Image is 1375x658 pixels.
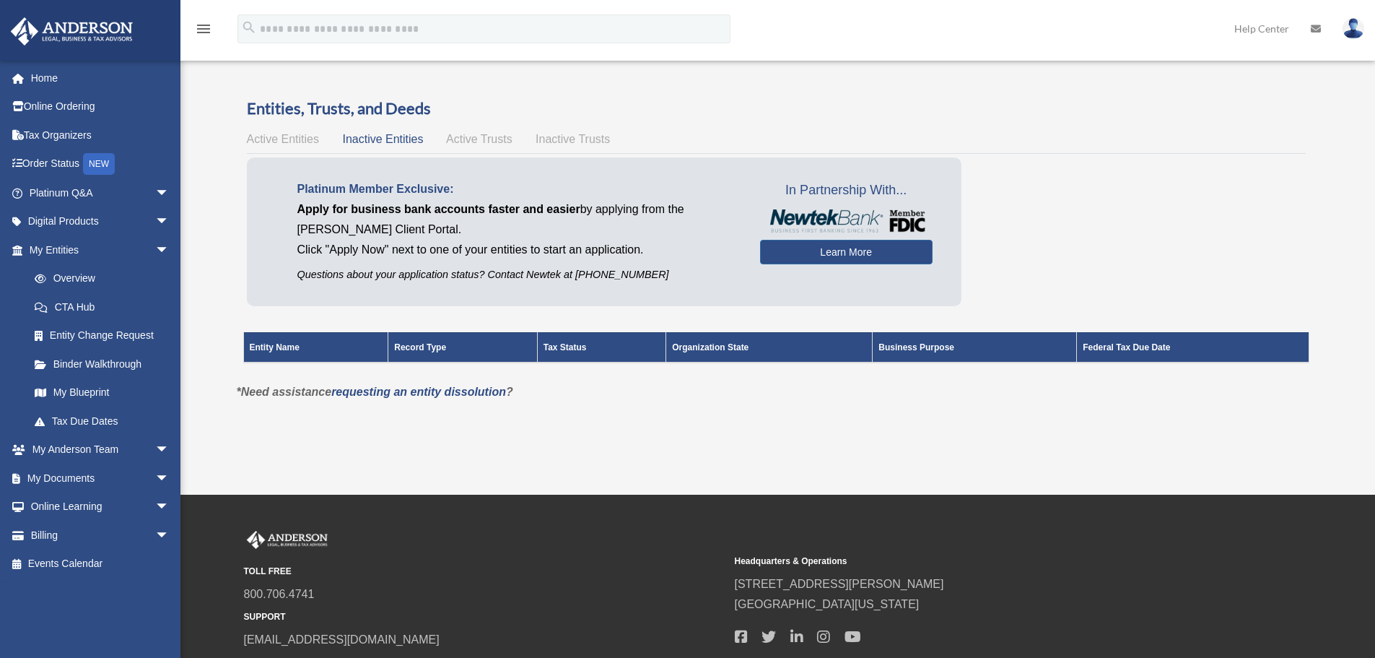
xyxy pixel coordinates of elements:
[10,150,191,179] a: Order StatusNEW
[10,493,191,521] a: Online Learningarrow_drop_down
[244,564,725,579] small: TOLL FREE
[83,153,115,175] div: NEW
[155,493,184,522] span: arrow_drop_down
[297,179,738,199] p: Platinum Member Exclusive:
[10,64,191,92] a: Home
[10,207,191,236] a: Digital Productsarrow_drop_down
[20,350,184,378] a: Binder Walkthrough
[155,178,184,208] span: arrow_drop_down
[195,20,212,38] i: menu
[247,133,319,145] span: Active Entities
[297,240,738,260] p: Click "Apply Now" next to one of your entities to start an application.
[10,178,191,207] a: Platinum Q&Aarrow_drop_down
[20,293,184,321] a: CTA Hub
[760,179,933,202] span: In Partnership With...
[10,550,191,579] a: Events Calendar
[10,235,184,264] a: My Entitiesarrow_drop_down
[767,209,925,233] img: NewtekBankLogoSM.png
[666,332,873,363] th: Organization State
[155,207,184,237] span: arrow_drop_down
[6,17,137,46] img: Anderson Advisors Platinum Portal
[735,598,920,610] a: [GEOGRAPHIC_DATA][US_STATE]
[297,199,738,240] p: by applying from the [PERSON_NAME] Client Portal.
[155,464,184,493] span: arrow_drop_down
[10,436,191,464] a: My Anderson Teamarrow_drop_down
[297,203,580,215] span: Apply for business bank accounts faster and easier
[155,521,184,550] span: arrow_drop_down
[388,332,537,363] th: Record Type
[247,98,1306,120] h3: Entities, Trusts, and Deeds
[20,321,184,350] a: Entity Change Request
[155,235,184,265] span: arrow_drop_down
[536,133,610,145] span: Inactive Trusts
[20,378,184,407] a: My Blueprint
[735,578,944,590] a: [STREET_ADDRESS][PERSON_NAME]
[446,133,512,145] span: Active Trusts
[342,133,423,145] span: Inactive Entities
[1077,332,1309,363] th: Federal Tax Due Date
[244,531,331,550] img: Anderson Advisors Platinum Portal
[243,332,388,363] th: Entity Name
[155,436,184,465] span: arrow_drop_down
[237,386,513,398] em: *Need assistance ?
[20,264,177,293] a: Overview
[241,20,257,35] i: search
[1343,18,1364,39] img: User Pic
[10,121,191,150] a: Tax Organizers
[244,588,315,600] a: 800.706.4741
[297,266,738,284] p: Questions about your application status? Contact Newtek at [PHONE_NUMBER]
[873,332,1077,363] th: Business Purpose
[10,92,191,121] a: Online Ordering
[20,407,184,436] a: Tax Due Dates
[760,240,933,264] a: Learn More
[10,521,191,550] a: Billingarrow_drop_down
[735,554,1215,569] small: Headquarters & Operations
[537,332,666,363] th: Tax Status
[195,25,212,38] a: menu
[331,386,506,398] a: requesting an entity dissolution
[10,464,191,493] a: My Documentsarrow_drop_down
[244,633,440,646] a: [EMAIL_ADDRESS][DOMAIN_NAME]
[244,610,725,625] small: SUPPORT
